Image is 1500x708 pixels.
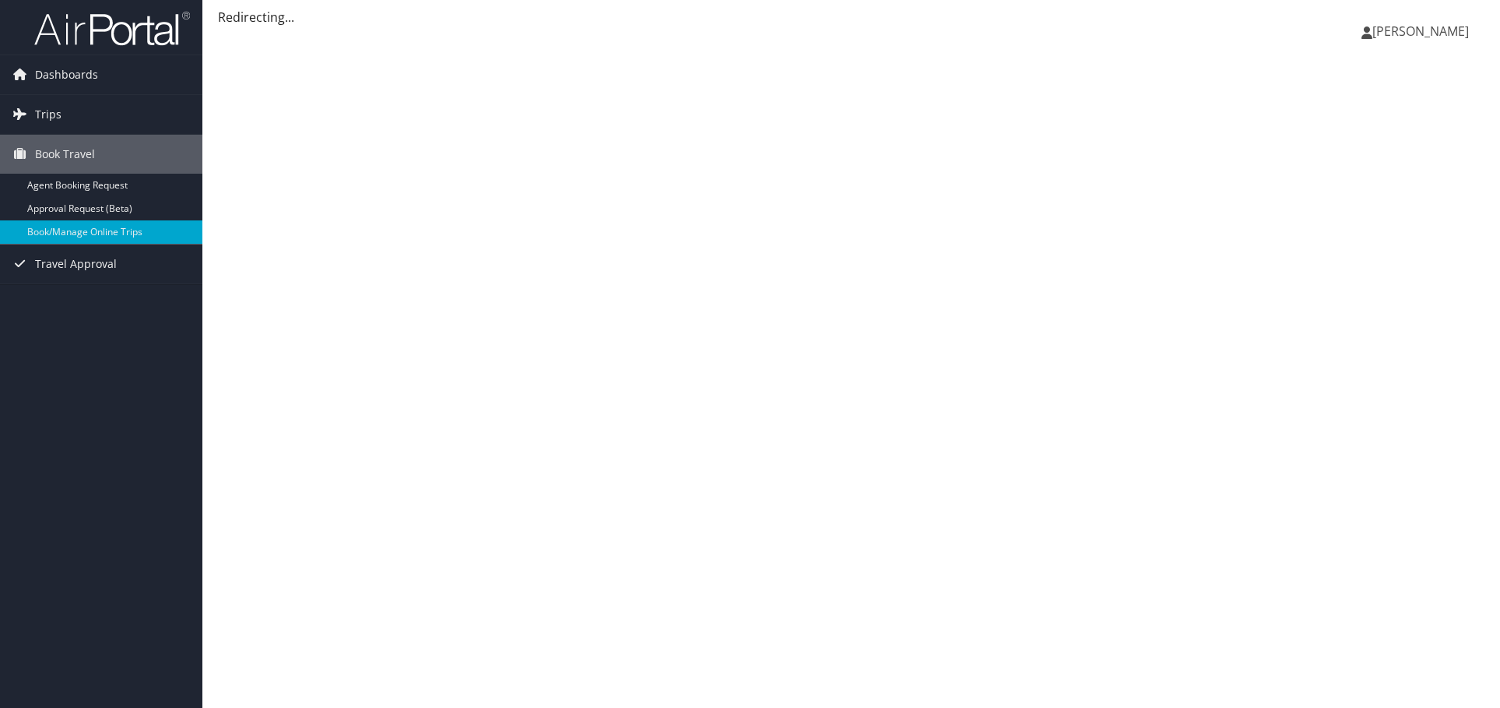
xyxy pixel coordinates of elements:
[1372,23,1469,40] span: [PERSON_NAME]
[34,10,190,47] img: airportal-logo.png
[35,95,61,134] span: Trips
[35,55,98,94] span: Dashboards
[35,135,95,174] span: Book Travel
[218,8,1484,26] div: Redirecting...
[35,245,117,284] span: Travel Approval
[1361,8,1484,55] a: [PERSON_NAME]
